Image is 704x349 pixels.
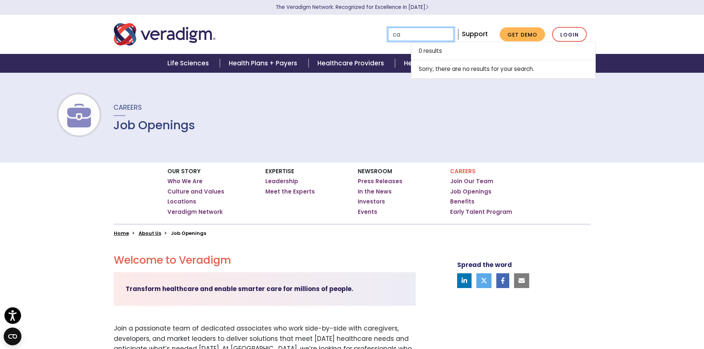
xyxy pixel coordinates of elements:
a: Press Releases [358,178,402,185]
a: Join Our Team [450,178,493,185]
a: Who We Are [167,178,203,185]
h1: Job Openings [113,118,195,132]
span: Learn More [425,4,429,11]
a: Health IT Vendors [395,54,471,73]
a: Support [462,30,488,38]
a: The Veradigm Network: Recognized for Excellence in [DATE]Learn More [276,4,429,11]
img: Veradigm logo [114,22,215,47]
button: Open CMP widget [4,328,21,345]
a: Login [552,27,587,42]
a: About Us [139,230,161,237]
li: Sorry, there are no results for your search. [411,60,596,78]
a: Life Sciences [159,54,220,73]
span: Careers [113,103,142,112]
input: Search [388,27,454,41]
a: Veradigm Network [167,208,223,216]
strong: Spread the word [457,260,512,269]
strong: Transform healthcare and enable smarter care for millions of people. [126,284,353,293]
h2: Welcome to Veradigm [114,254,416,267]
a: Job Openings [450,188,492,195]
a: Health Plans + Payers [220,54,308,73]
a: Locations [167,198,196,205]
a: Events [358,208,377,216]
a: Leadership [265,178,298,185]
a: Investors [358,198,385,205]
a: Get Demo [500,27,545,42]
a: Healthcare Providers [309,54,395,73]
a: Culture and Values [167,188,224,195]
a: In the News [358,188,392,195]
a: Home [114,230,129,237]
li: 0 results [411,42,596,60]
a: Benefits [450,198,475,205]
a: Early Talent Program [450,208,512,216]
a: Meet the Experts [265,188,315,195]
